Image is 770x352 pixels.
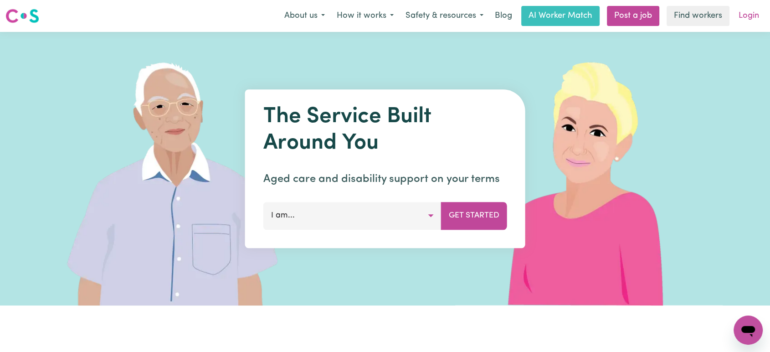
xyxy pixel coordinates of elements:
[607,6,659,26] a: Post a job
[278,6,331,26] button: About us
[263,104,507,156] h1: The Service Built Around You
[667,6,729,26] a: Find workers
[734,316,763,345] iframe: Button to launch messaging window
[733,6,765,26] a: Login
[263,202,441,229] button: I am...
[263,171,507,187] p: Aged care and disability support on your terms
[441,202,507,229] button: Get Started
[489,6,518,26] a: Blog
[521,6,600,26] a: AI Worker Match
[5,5,39,26] a: Careseekers logo
[5,8,39,24] img: Careseekers logo
[331,6,400,26] button: How it works
[400,6,489,26] button: Safety & resources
